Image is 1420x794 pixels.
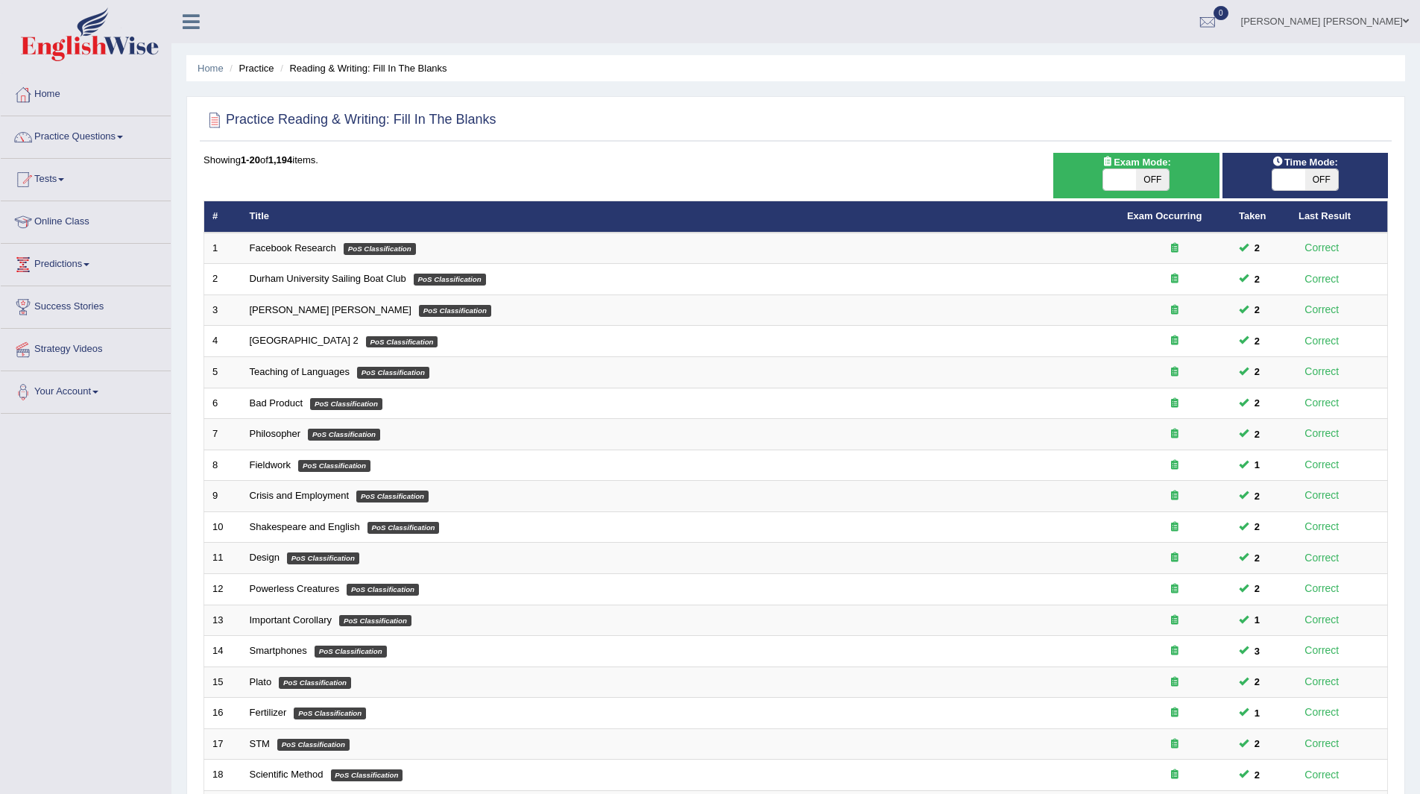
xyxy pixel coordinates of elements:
[1127,706,1222,720] div: Exam occurring question
[367,522,440,534] em: PoS Classification
[204,760,242,791] td: 18
[204,728,242,760] td: 17
[1127,334,1222,348] div: Exam occurring question
[1136,169,1169,190] span: OFF
[250,552,280,563] a: Design
[1,371,171,409] a: Your Account
[347,584,419,596] em: PoS Classification
[250,397,303,409] a: Bad Product
[1249,519,1266,535] span: You can still take this question
[1298,611,1345,628] div: Correct
[1249,674,1266,690] span: You can still take this question
[250,366,350,377] a: Teaching of Languages
[1298,301,1345,318] div: Correct
[1,244,171,281] a: Predictions
[1249,302,1266,318] span: You can still take this question
[204,419,242,450] td: 7
[1249,736,1266,752] span: You can still take this question
[277,739,350,751] em: PoS Classification
[1249,333,1266,349] span: You can still take this question
[203,109,496,131] h2: Practice Reading & Writing: Fill In The Blanks
[250,304,411,315] a: [PERSON_NAME] [PERSON_NAME]
[1127,427,1222,441] div: Exam occurring question
[294,708,366,719] em: PoS Classification
[250,676,272,687] a: Plato
[1249,457,1266,473] span: You can still take this question
[1231,201,1290,233] th: Taken
[204,573,242,605] td: 12
[310,398,382,410] em: PoS Classification
[226,61,274,75] li: Practice
[204,201,242,233] th: #
[1127,489,1222,503] div: Exam occurring question
[1305,169,1338,190] span: OFF
[1,159,171,196] a: Tests
[1127,644,1222,658] div: Exam occurring question
[250,335,359,346] a: [GEOGRAPHIC_DATA] 2
[250,521,360,532] a: Shakespeare and English
[1127,614,1222,628] div: Exam occurring question
[250,738,270,749] a: STM
[250,583,340,594] a: Powerless Creatures
[419,305,491,317] em: PoS Classification
[1127,737,1222,752] div: Exam occurring question
[1249,705,1266,721] span: You can still take this question
[204,294,242,326] td: 3
[1298,673,1345,690] div: Correct
[1127,397,1222,411] div: Exam occurring question
[1298,580,1345,597] div: Correct
[242,201,1119,233] th: Title
[1127,303,1222,318] div: Exam occurring question
[1298,363,1345,380] div: Correct
[308,429,380,441] em: PoS Classification
[1298,518,1345,535] div: Correct
[331,769,403,781] em: PoS Classification
[344,243,416,255] em: PoS Classification
[1298,271,1345,288] div: Correct
[250,459,291,470] a: Fieldwork
[1298,425,1345,442] div: Correct
[250,490,350,501] a: Crisis and Employment
[315,646,387,658] em: PoS Classification
[1249,643,1266,659] span: You can still take this question
[204,605,242,636] td: 13
[250,645,307,656] a: Smartphones
[1127,272,1222,286] div: Exam occurring question
[1127,459,1222,473] div: Exam occurring question
[204,450,242,481] td: 8
[250,769,324,780] a: Scientific Method
[279,677,351,689] em: PoS Classification
[204,233,242,264] td: 1
[1249,240,1266,256] span: You can still take this question
[356,491,429,502] em: PoS Classification
[414,274,486,286] em: PoS Classification
[250,614,332,626] a: Important Corollary
[1127,520,1222,535] div: Exam occurring question
[1127,768,1222,782] div: Exam occurring question
[277,61,446,75] li: Reading & Writing: Fill In The Blanks
[204,698,242,729] td: 16
[1,74,171,111] a: Home
[250,242,336,253] a: Facebook Research
[1127,582,1222,596] div: Exam occurring question
[339,615,411,627] em: PoS Classification
[1266,154,1344,170] span: Time Mode:
[250,273,406,284] a: Durham University Sailing Boat Club
[1298,766,1345,784] div: Correct
[1290,201,1388,233] th: Last Result
[1,201,171,239] a: Online Class
[1298,394,1345,412] div: Correct
[1249,271,1266,287] span: You can still take this question
[1249,581,1266,596] span: You can still take this question
[1127,365,1222,379] div: Exam occurring question
[204,511,242,543] td: 10
[298,460,370,472] em: PoS Classification
[1249,488,1266,504] span: You can still take this question
[1249,767,1266,783] span: You can still take this question
[204,388,242,419] td: 6
[204,264,242,295] td: 2
[250,707,287,718] a: Fertilizer
[1096,154,1176,170] span: Exam Mode:
[1298,333,1345,350] div: Correct
[1298,642,1345,659] div: Correct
